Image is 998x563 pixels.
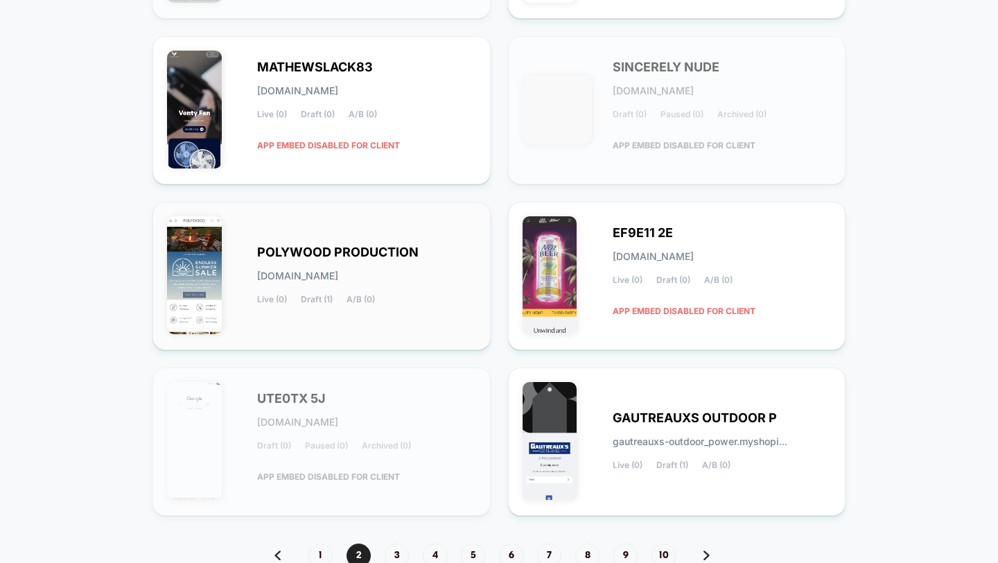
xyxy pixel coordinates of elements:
span: POLYWOOD PRODUCTION [257,248,419,257]
img: EF9E11_2E [523,216,577,334]
img: pagination back [274,551,281,560]
span: A/B (0) [702,460,730,470]
span: [DOMAIN_NAME] [257,417,338,427]
span: [DOMAIN_NAME] [257,86,338,96]
span: A/B (0) [347,295,375,304]
span: [DOMAIN_NAME] [257,271,338,281]
span: Live (0) [257,110,287,119]
span: Live (0) [613,460,642,470]
span: Paused (0) [660,110,703,119]
span: Paused (0) [305,441,348,451]
span: A/B (0) [349,110,377,119]
span: Draft (0) [656,275,690,285]
span: Draft (1) [656,460,688,470]
img: SINCERELY_NUDE [523,75,592,144]
span: APP EMBED DISABLED FOR CLIENT [257,133,400,157]
span: [DOMAIN_NAME] [613,86,694,96]
span: [DOMAIN_NAME] [613,252,694,261]
span: Draft (0) [257,441,291,451]
img: MATHEWSLACK83 [167,51,222,168]
span: Draft (0) [301,110,335,119]
span: Archived (0) [362,441,411,451]
span: MATHEWSLACK83 [257,62,373,72]
span: APP EMBED DISABLED FOR CLIENT [257,465,400,489]
span: Live (0) [257,295,287,304]
span: Draft (1) [301,295,333,304]
span: GAUTREAUXS OUTDOOR P [613,413,777,423]
span: APP EMBED DISABLED FOR CLIENT [613,133,755,157]
span: Archived (0) [717,110,767,119]
span: APP EMBED DISABLED FOR CLIENT [613,299,755,323]
span: Live (0) [613,275,642,285]
img: GAUTREAUXS_OUTDOOR_POWER [523,382,577,500]
img: pagination forward [703,551,710,560]
span: SINCERELY NUDE [613,62,719,72]
span: Draft (0) [613,110,647,119]
span: gautreauxs-outdoor_power.myshopi... [613,437,787,447]
span: UTE0TX 5J [257,394,326,404]
img: POLYWOOD_PRODUCTION [167,216,222,334]
span: A/B (0) [704,275,733,285]
img: UTE0TX_5J [167,382,222,500]
span: EF9E11 2E [613,228,673,238]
